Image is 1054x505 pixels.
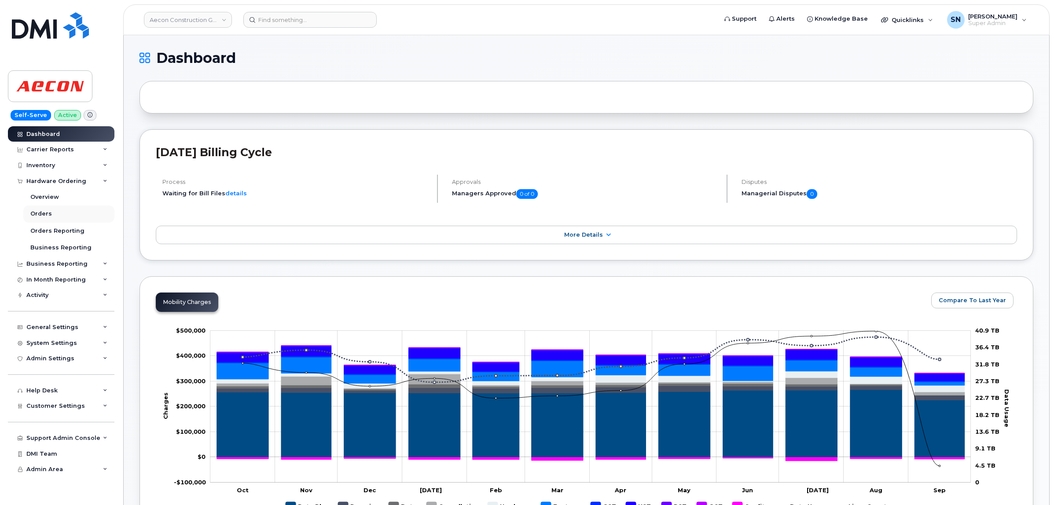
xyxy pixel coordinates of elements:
g: $0 [176,403,206,410]
g: $0 [176,428,206,435]
tspan: May [678,487,691,494]
tspan: Mar [551,487,563,494]
h4: Approvals [452,179,719,185]
span: More Details [564,231,603,238]
tspan: $300,000 [176,377,206,384]
li: Waiting for Bill Files [162,189,430,198]
g: $0 [176,352,206,359]
g: Features [217,357,965,385]
g: $0 [176,327,206,334]
g: QST [217,345,965,373]
g: $0 [176,377,206,384]
span: Compare To Last Year [939,296,1006,304]
tspan: $500,000 [176,327,206,334]
g: Cancellation [217,374,965,395]
tspan: Nov [300,487,312,494]
span: 0 [807,189,817,199]
tspan: 18.2 TB [975,411,999,418]
h5: Managerial Disputes [742,189,1017,199]
g: GST [217,356,965,382]
button: Compare To Last Year [931,293,1014,308]
a: details [225,190,247,197]
tspan: Feb [490,487,503,494]
tspan: [DATE] [420,487,442,494]
tspan: 40.9 TB [975,327,999,334]
tspan: 27.3 TB [975,377,999,384]
g: HST [217,346,965,381]
tspan: 9.1 TB [975,445,995,452]
tspan: Data Usage [1004,389,1011,427]
tspan: 31.8 TB [975,360,999,367]
tspan: $200,000 [176,403,206,410]
g: Roaming [217,386,965,400]
tspan: $100,000 [176,428,206,435]
tspan: 4.5 TB [975,461,995,468]
tspan: $400,000 [176,352,206,359]
g: Rate Plan [217,390,965,457]
h5: Managers Approved [452,189,719,199]
tspan: $0 [198,453,206,460]
span: Dashboard [156,51,236,65]
tspan: Dec [364,487,377,494]
tspan: 22.7 TB [975,394,999,401]
g: $0 [174,479,206,486]
tspan: Jun [742,487,753,494]
tspan: [DATE] [807,487,829,494]
tspan: Sep [934,487,946,494]
h4: Process [162,179,430,185]
g: Credits [217,457,965,461]
tspan: 13.6 TB [975,428,999,435]
g: PST [217,345,965,373]
span: 0 of 0 [516,189,538,199]
h4: Disputes [742,179,1017,185]
tspan: Apr [615,487,627,494]
tspan: 36.4 TB [975,344,999,351]
tspan: Charges [162,392,169,419]
tspan: -$100,000 [174,479,206,486]
tspan: Oct [237,487,249,494]
tspan: 0 [975,479,979,486]
g: Hardware [217,371,965,392]
h2: [DATE] Billing Cycle [156,146,1017,159]
tspan: Aug [869,487,882,494]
